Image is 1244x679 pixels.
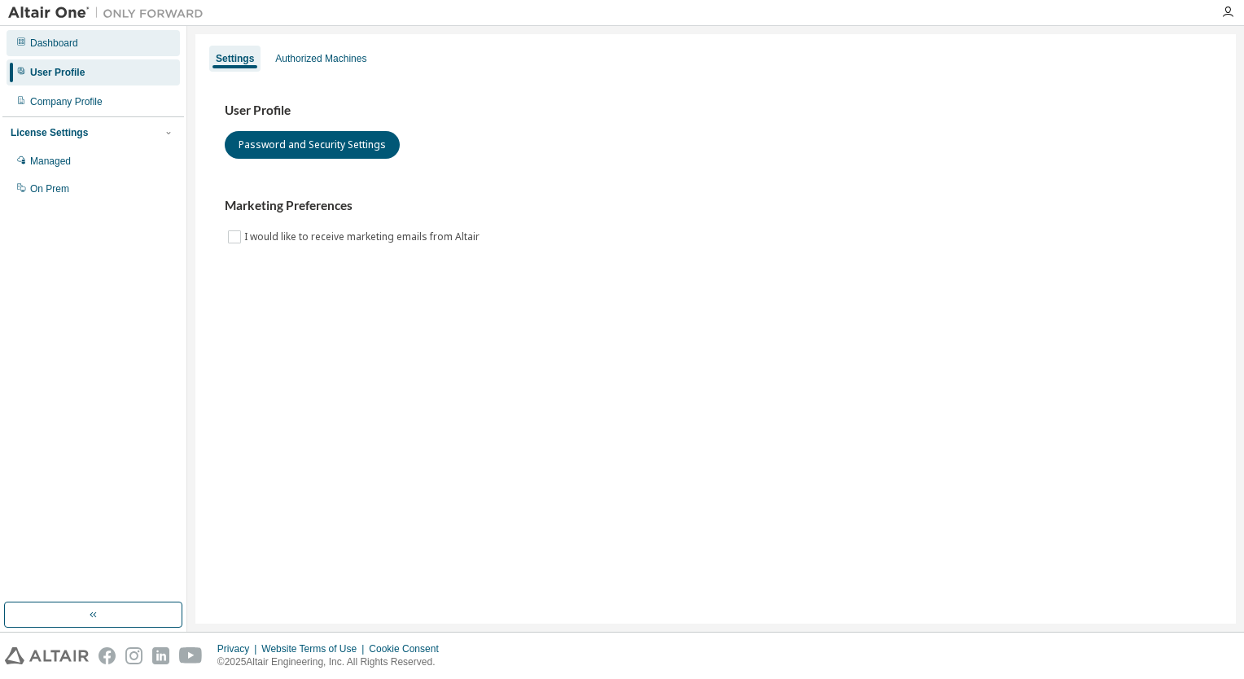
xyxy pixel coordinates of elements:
[179,647,203,664] img: youtube.svg
[217,655,449,669] p: © 2025 Altair Engineering, Inc. All Rights Reserved.
[30,66,85,79] div: User Profile
[216,52,254,65] div: Settings
[30,155,71,168] div: Managed
[152,647,169,664] img: linkedin.svg
[30,95,103,108] div: Company Profile
[11,126,88,139] div: License Settings
[369,642,448,655] div: Cookie Consent
[275,52,366,65] div: Authorized Machines
[125,647,142,664] img: instagram.svg
[30,37,78,50] div: Dashboard
[225,103,1207,119] h3: User Profile
[217,642,261,655] div: Privacy
[225,198,1207,214] h3: Marketing Preferences
[30,182,69,195] div: On Prem
[244,227,483,247] label: I would like to receive marketing emails from Altair
[225,131,400,159] button: Password and Security Settings
[99,647,116,664] img: facebook.svg
[8,5,212,21] img: Altair One
[261,642,369,655] div: Website Terms of Use
[5,647,89,664] img: altair_logo.svg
